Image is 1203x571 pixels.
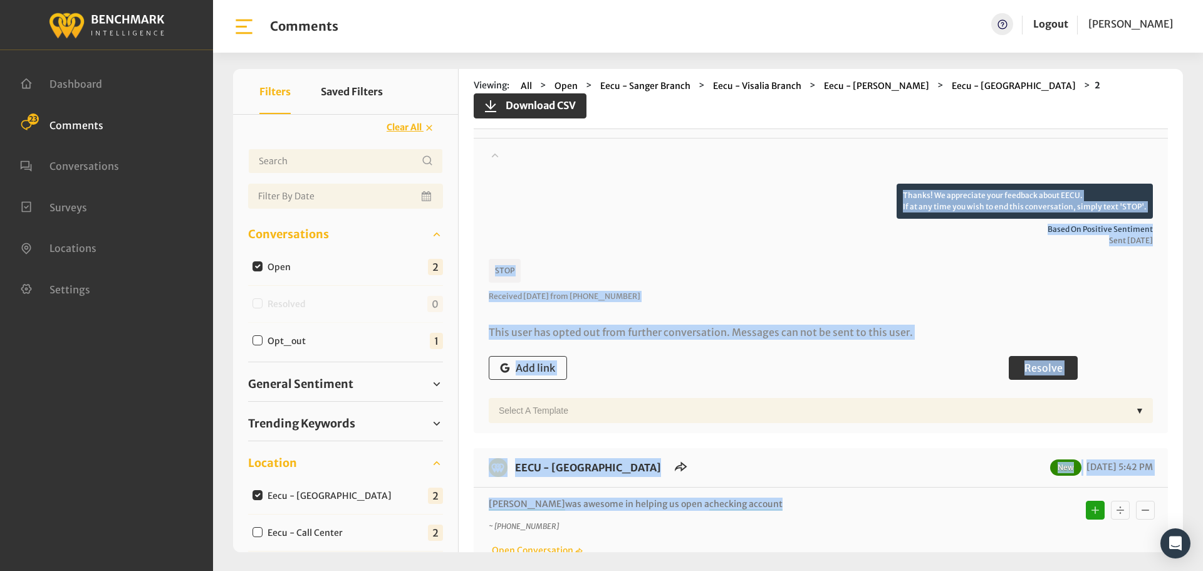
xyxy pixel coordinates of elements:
[263,490,402,503] label: Eecu - [GEOGRAPHIC_DATA]
[248,454,297,471] span: Location
[430,333,443,349] span: 1
[263,298,316,311] label: Resolved
[508,458,669,477] h6: EECU - Milburn
[1050,459,1081,476] span: New
[259,69,291,114] button: Filters
[49,242,96,254] span: Locations
[820,79,933,93] button: Eecu - [PERSON_NAME]
[20,76,102,89] a: Dashboard
[489,498,987,511] p: was awesome in helping us open a
[263,335,316,348] label: Opt_out
[489,259,521,283] p: STOP
[1160,528,1190,558] div: Open Intercom Messenger
[263,261,301,274] label: Open
[474,79,509,93] span: Viewing:
[248,226,329,243] span: Conversations
[28,113,39,125] span: 23
[48,9,165,40] img: benchmark
[489,521,559,531] i: ~ [PHONE_NUMBER]
[263,526,353,540] label: Eecu - Call Center
[709,79,805,93] button: Eecu - Visalia Branch
[20,159,119,171] a: Conversations
[49,283,90,295] span: Settings
[378,117,443,139] button: Clear All
[387,122,422,133] span: Clear All
[253,261,263,271] input: Open
[270,19,338,34] h1: Comments
[596,79,694,93] button: Eecu - Sanger Branch
[49,160,119,172] span: Conversations
[49,201,87,213] span: Surveys
[489,458,508,477] img: benchmark
[492,398,1130,423] div: Select a Template
[419,184,435,209] button: Open Calendar
[489,545,583,556] a: Open Conversation
[1083,461,1153,473] span: [DATE] 5:42 PM
[489,291,522,301] span: Received
[253,335,263,345] input: Opt_out
[1033,18,1068,30] a: Logout
[248,149,443,174] input: Username
[489,235,1153,246] span: Sent [DATE]
[427,296,443,312] span: 0
[321,69,383,114] button: Saved Filters
[49,78,102,90] span: Dashboard
[1083,498,1158,523] div: Basic example
[20,118,103,130] a: Comments 23
[551,79,581,93] button: Open
[1130,398,1149,423] div: ▼
[428,525,443,541] span: 2
[1088,18,1173,30] span: [PERSON_NAME]
[1024,362,1063,374] span: Resolve
[1095,80,1100,91] strong: 2
[428,488,443,504] span: 2
[248,375,353,392] span: General Sentiment
[248,375,443,394] a: General Sentiment
[709,498,783,510] span: checking account
[428,259,443,275] span: 2
[49,118,103,131] span: Comments
[489,325,1153,340] p: This user has opted out from further conversation. Messages can not be sent to this user.
[498,98,576,113] span: Download CSV
[517,79,536,93] button: All
[248,184,443,209] input: Date range input field
[489,224,1153,235] span: Based on positive sentiment
[20,200,87,212] a: Surveys
[248,454,443,473] a: Location
[523,291,549,301] span: [DATE]
[489,498,565,510] span: [PERSON_NAME]
[474,93,586,118] button: Download CSV
[253,527,263,537] input: Eecu - Call Center
[1009,356,1078,380] button: Resolve
[253,490,263,500] input: Eecu - [GEOGRAPHIC_DATA]
[897,184,1153,219] p: Thanks! We appreciate your feedback about EECU. If at any time you wish to end this conversation,...
[20,282,90,295] a: Settings
[20,241,96,253] a: Locations
[1088,13,1173,35] a: [PERSON_NAME]
[248,225,443,244] a: Conversations
[550,291,640,301] span: from [PHONE_NUMBER]
[248,414,443,433] a: Trending Keywords
[515,461,661,474] a: EECU - [GEOGRAPHIC_DATA]
[233,16,255,38] img: bar
[948,79,1080,93] button: Eecu - [GEOGRAPHIC_DATA]
[489,356,567,380] button: Add link
[248,415,355,432] span: Trending Keywords
[1033,13,1068,35] a: Logout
